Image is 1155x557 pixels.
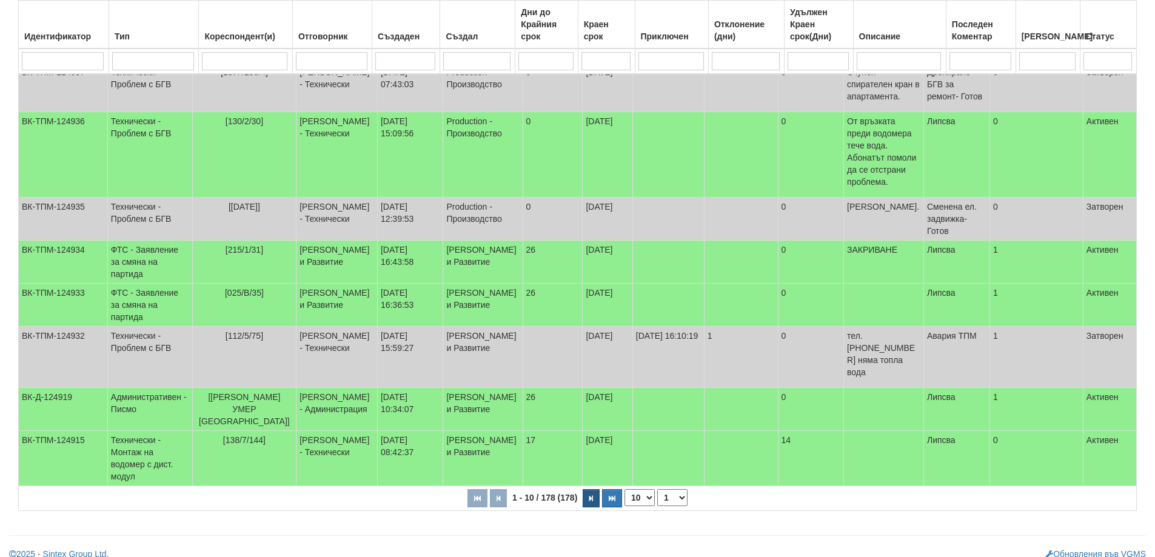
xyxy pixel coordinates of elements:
td: ВК-ТПМ-124936 [19,112,108,198]
td: [PERSON_NAME] - Технически [296,63,378,112]
span: Липсва [927,116,956,126]
td: 0 [990,198,1083,241]
td: [DATE] 12:39:53 [377,198,443,241]
select: Брой редове на страница [624,489,655,506]
td: Активен [1083,284,1136,327]
td: [DATE] 07:43:03 [377,63,443,112]
td: Активен [1083,241,1136,284]
th: Дни до Крайния срок: No sort applied, activate to apply an ascending sort [515,1,578,49]
td: [PERSON_NAME] - Администрация [296,388,378,431]
span: 17 [526,435,536,445]
p: От връзката преди водомера тече вода. Абонатът помоли да се отстрани проблема. [847,115,920,188]
td: 0 [778,112,844,198]
div: Отговорник [296,28,369,45]
td: [DATE] [583,431,632,486]
th: Краен срок: No sort applied, activate to apply an ascending sort [578,1,635,49]
th: Последен Коментар: No sort applied, activate to apply an ascending sort [946,1,1016,49]
span: 0 [526,116,531,126]
th: Създал: No sort applied, activate to apply an ascending sort [440,1,515,49]
div: Удължен Краен срок(Дни) [788,4,850,45]
td: [PERSON_NAME] и Развитие [443,284,523,327]
span: [[DATE]] [229,202,260,212]
div: [PERSON_NAME] [1019,28,1077,45]
div: Отклонение (дни) [712,16,781,45]
th: Създаден: No sort applied, activate to apply an ascending sort [372,1,440,49]
td: 0 [990,112,1083,198]
span: 1 - 10 / 178 (178) [509,493,580,502]
td: ВК-ТПМ-124935 [19,198,108,241]
div: Създал [443,28,512,45]
td: 0 [990,63,1083,112]
th: Удължен Краен срок(Дни): No sort applied, activate to apply an ascending sort [784,1,853,49]
td: 14 [778,431,844,486]
td: 0 [778,241,844,284]
td: ВК-ТПМ-124915 [19,431,108,486]
th: Приключен: No sort applied, activate to apply an ascending sort [635,1,708,49]
td: [PERSON_NAME] - Технически [296,431,378,486]
td: [DATE] 16:10:19 [632,327,704,388]
td: [DATE] 16:43:58 [377,241,443,284]
span: [025/В/35] [225,288,264,298]
button: Последна страница [602,489,622,507]
td: Технически - Проблем с БГВ [107,327,192,388]
th: Кореспондент(и): No sort applied, activate to apply an ascending sort [199,1,293,49]
td: [PERSON_NAME] и Развитие [296,241,378,284]
td: [DATE] [583,284,632,327]
div: Краен срок [581,16,632,45]
p: [PERSON_NAME]. [847,201,920,213]
th: Отговорник: No sort applied, activate to apply an ascending sort [292,1,372,49]
td: Технически - Проблем с БГВ [107,112,192,198]
td: [DATE] 15:59:27 [377,327,443,388]
td: [PERSON_NAME] - Технически [296,327,378,388]
td: [DATE] [583,241,632,284]
td: [PERSON_NAME] и Развитие [443,327,523,388]
td: Production - Производство [443,112,523,198]
span: Липсва [927,392,956,402]
td: [DATE] 16:36:53 [377,284,443,327]
span: Сменена ел. задвижка- Готов [927,202,977,236]
td: 0 [778,327,844,388]
td: ФТС - Заявление за смяна на партида [107,284,192,327]
button: Първа страница [467,489,487,507]
span: Дренирано БГВ за ремонт- Готов [927,67,982,101]
td: 1 [990,327,1083,388]
td: 1 [704,327,778,388]
th: Описание: No sort applied, activate to apply an ascending sort [853,1,946,49]
td: [PERSON_NAME] и Развитие [443,241,523,284]
p: ЗАКРИВАНЕ [847,244,920,256]
td: Активен [1083,431,1136,486]
span: [[PERSON_NAME] УМЕР [GEOGRAPHIC_DATA]] [199,392,290,426]
td: Production - Производство [443,63,523,112]
td: ВК-ТПМ-124933 [19,284,108,327]
td: [DATE] [583,198,632,241]
td: [PERSON_NAME] - Технически [296,112,378,198]
td: ВК-ТПМ-124932 [19,327,108,388]
td: ВК-ТПМ-124937 [19,63,108,112]
span: [130/2/30] [226,116,263,126]
span: 26 [526,288,536,298]
div: Статус [1083,28,1133,45]
p: тел. [PHONE_NUMBER] няма топла вода [847,330,920,378]
span: Липсва [927,245,956,255]
td: Затворен [1083,327,1136,388]
span: 26 [526,392,536,402]
span: 26 [526,245,536,255]
td: Технически - Монтаж на водомер с дист. модул [107,431,192,486]
div: Тип [112,28,196,45]
button: Предишна страница [490,489,507,507]
td: Административен - Писмо [107,388,192,431]
td: 1 [990,241,1083,284]
td: [PERSON_NAME] - Технически [296,198,378,241]
td: [PERSON_NAME] и Развитие [296,284,378,327]
div: Последен Коментар [949,16,1013,45]
span: [112/5/75] [226,331,263,341]
div: Дни до Крайния срок [518,4,574,45]
td: 1 [990,284,1083,327]
td: Активен [1083,112,1136,198]
td: Активен [1083,388,1136,431]
td: [PERSON_NAME] и Развитие [443,388,523,431]
select: Страница номер [657,489,688,506]
th: Статус: No sort applied, activate to apply an ascending sort [1080,1,1136,49]
td: 0 [778,284,844,327]
td: 0 [990,431,1083,486]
